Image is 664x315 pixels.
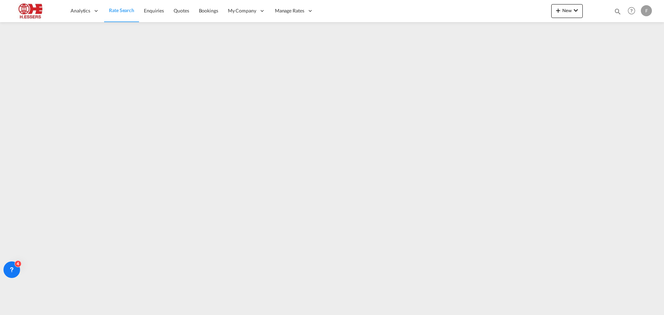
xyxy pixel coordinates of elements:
[71,7,90,14] span: Analytics
[551,4,583,18] button: icon-plus 400-fgNewicon-chevron-down
[641,5,652,16] div: F
[275,7,304,14] span: Manage Rates
[626,5,641,17] div: Help
[10,3,57,19] img: 690005f0ba9d11ee90968bb23dcea500.JPG
[174,8,189,13] span: Quotes
[614,8,621,18] div: icon-magnify
[614,8,621,15] md-icon: icon-magnify
[626,5,637,17] span: Help
[554,8,580,13] span: New
[554,6,562,15] md-icon: icon-plus 400-fg
[228,7,256,14] span: My Company
[109,7,134,13] span: Rate Search
[199,8,218,13] span: Bookings
[144,8,164,13] span: Enquiries
[572,6,580,15] md-icon: icon-chevron-down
